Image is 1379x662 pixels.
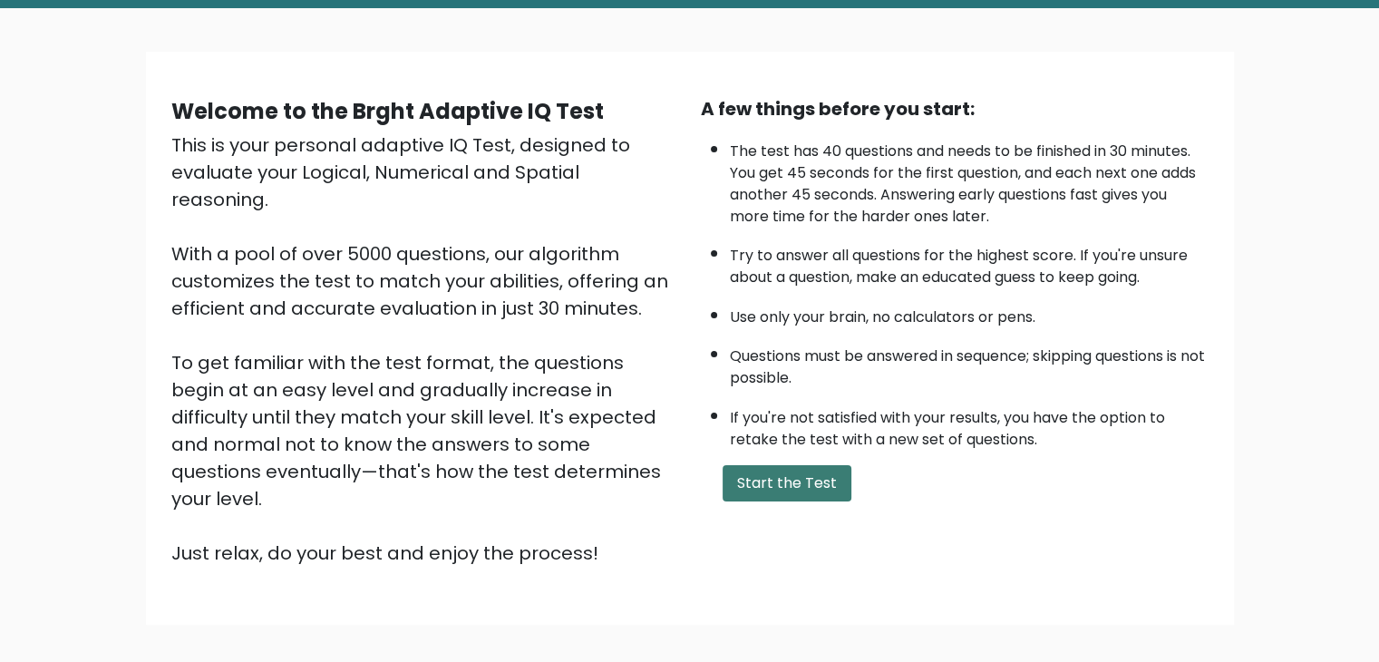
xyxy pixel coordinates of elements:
b: Welcome to the Brght Adaptive IQ Test [171,96,604,126]
li: Questions must be answered in sequence; skipping questions is not possible. [730,336,1209,389]
li: If you're not satisfied with your results, you have the option to retake the test with a new set ... [730,398,1209,451]
button: Start the Test [723,465,851,501]
li: Use only your brain, no calculators or pens. [730,297,1209,328]
div: This is your personal adaptive IQ Test, designed to evaluate your Logical, Numerical and Spatial ... [171,131,679,567]
li: Try to answer all questions for the highest score. If you're unsure about a question, make an edu... [730,236,1209,288]
li: The test has 40 questions and needs to be finished in 30 minutes. You get 45 seconds for the firs... [730,131,1209,228]
div: A few things before you start: [701,95,1209,122]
